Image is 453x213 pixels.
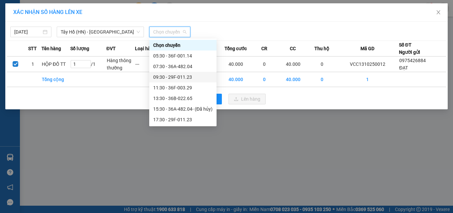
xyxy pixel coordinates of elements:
img: logo [6,10,37,42]
span: Tên hàng [41,45,61,52]
div: Số ĐT Người gửi [399,41,420,56]
span: Số lượng [70,45,89,52]
span: CR [261,45,267,52]
span: CC [290,45,296,52]
td: --- [135,56,164,72]
span: Tây Hồ (HN) - Thanh Hóa [61,27,140,37]
div: 05:30 - 36F-001.14 [153,52,213,59]
span: ĐVT [106,45,116,52]
td: 40.000 [221,72,250,87]
div: Chọn chuyến [153,42,213,49]
div: 15:30 - 36A-482.04 - (Đã hủy) [153,105,213,113]
span: Loại hàng [135,45,156,52]
input: 13/10/2025 [14,28,41,36]
td: 40.000 [279,72,308,87]
td: / 1 [70,56,106,72]
td: Hàng thông thường [106,56,135,72]
div: 11:30 - 36F-003.29 [153,84,213,91]
td: 40.000 [221,56,250,72]
td: 0 [307,56,336,72]
td: VCC1310250012 [336,56,399,72]
strong: CÔNG TY TNHH VĨNH QUANG [46,11,136,18]
div: 09:30 - 29F-011.23 [153,73,213,81]
div: Chọn chuyến [149,40,217,51]
span: XÁC NHẬN SỐ HÀNG LÊN XE [13,9,82,15]
span: down [136,30,140,34]
strong: : [DOMAIN_NAME] [62,34,120,41]
span: Thu hộ [314,45,329,52]
td: Tổng cộng [41,72,70,87]
td: 0 [307,72,336,87]
div: 07:30 - 36A-482.04 [153,63,213,70]
button: Close [429,3,448,22]
span: Mã GD [360,45,374,52]
td: 40.000 [279,56,308,72]
span: Website [62,35,77,40]
td: 0 [250,72,279,87]
span: ĐẠT [399,65,408,70]
td: HỘP ĐỒ TT [41,56,70,72]
div: 17:30 - 29F-011.23 [153,116,213,123]
span: 0975426884 [399,58,426,63]
strong: Hotline : 0889 23 23 23 [70,28,113,33]
span: close [436,10,441,15]
span: STT [28,45,37,52]
span: Tổng cước [225,45,247,52]
td: 0 [250,56,279,72]
button: uploadLên hàng [228,94,266,104]
td: 1 [24,56,41,72]
span: Chọn chuyến [153,27,186,37]
strong: PHIẾU GỬI HÀNG [64,20,118,27]
div: 13:30 - 36B-022.65 [153,95,213,102]
td: 1 [336,72,399,87]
